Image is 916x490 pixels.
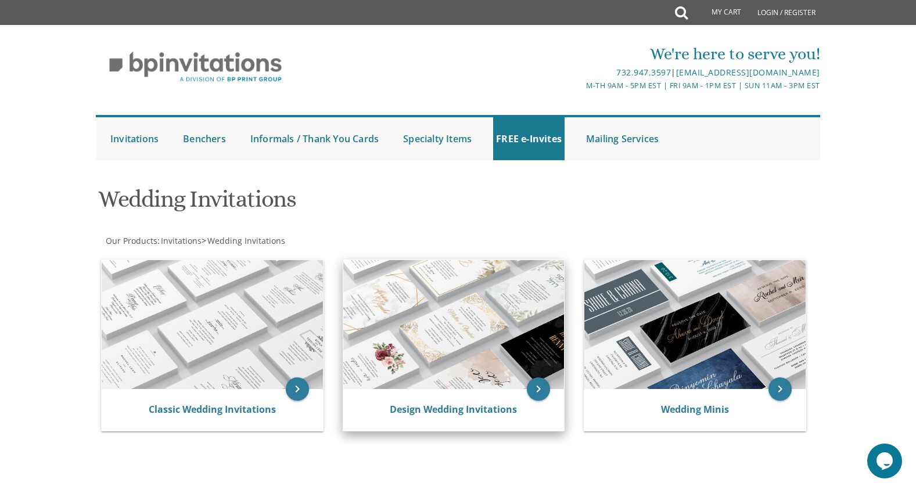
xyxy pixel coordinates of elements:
[207,235,285,246] span: Wedding Invitations
[343,260,565,389] img: Design Wedding Invitations
[102,260,323,389] img: Classic Wedding Invitations
[338,80,820,92] div: M-Th 9am - 5pm EST | Fri 9am - 1pm EST | Sun 11am - 3pm EST
[206,235,285,246] a: Wedding Invitations
[338,42,820,66] div: We're here to serve you!
[96,43,295,91] img: BP Invitation Loft
[180,117,229,160] a: Benchers
[338,66,820,80] div: |
[527,377,550,401] a: keyboard_arrow_right
[149,403,276,416] a: Classic Wedding Invitations
[98,186,572,221] h1: Wedding Invitations
[202,235,285,246] span: >
[390,403,517,416] a: Design Wedding Invitations
[493,117,565,160] a: FREE e-Invites
[160,235,202,246] a: Invitations
[96,235,458,247] div: :
[676,67,820,78] a: [EMAIL_ADDRESS][DOMAIN_NAME]
[867,444,904,478] iframe: chat widget
[286,377,309,401] a: keyboard_arrow_right
[400,117,475,160] a: Specialty Items
[161,235,202,246] span: Invitations
[661,403,729,416] a: Wedding Minis
[584,260,806,389] img: Wedding Minis
[105,235,157,246] a: Our Products
[583,117,662,160] a: Mailing Services
[687,1,749,24] a: My Cart
[247,117,382,160] a: Informals / Thank You Cards
[107,117,161,160] a: Invitations
[768,377,792,401] a: keyboard_arrow_right
[616,67,671,78] a: 732.947.3597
